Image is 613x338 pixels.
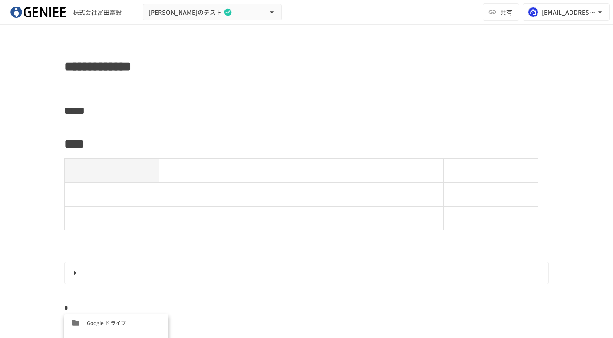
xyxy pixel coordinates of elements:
button: [PERSON_NAME]のテスト [143,4,282,21]
img: mDIuM0aA4TOBKl0oB3pspz7XUBGXdoniCzRRINgIxkl [10,5,66,19]
span: [PERSON_NAME]のテスト [148,7,222,18]
span: 共有 [500,7,512,17]
div: Typeahead menu [64,303,67,313]
div: [EMAIL_ADDRESS][DOMAIN_NAME] [542,7,596,18]
div: 株式会社富田電設 [73,8,122,17]
button: [EMAIL_ADDRESS][DOMAIN_NAME] [523,3,610,21]
span: Google ドライブ [87,318,161,327]
button: 共有 [483,3,519,21]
